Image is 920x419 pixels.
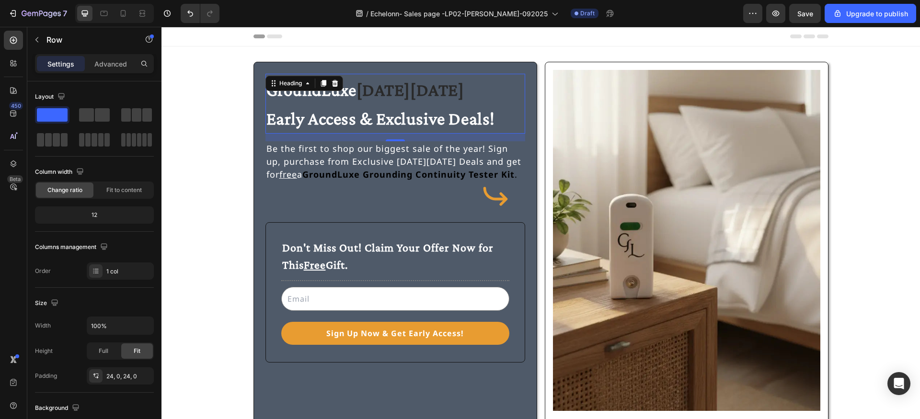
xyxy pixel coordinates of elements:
[99,347,108,355] span: Full
[370,9,548,19] span: Echelonn- Sales page -LP02-[PERSON_NAME]-092025
[116,52,142,61] div: Heading
[46,34,128,45] p: Row
[35,321,51,330] div: Width
[120,260,348,284] input: Email
[825,4,916,23] button: Upgrade to publish
[35,372,57,380] div: Padding
[105,82,334,102] span: Early Access & Exclusive Deals!
[4,4,71,23] button: 7
[87,317,153,334] input: Auto
[35,241,110,254] div: Columns management
[47,186,82,194] span: Change ratio
[797,10,813,18] span: Save
[35,166,86,179] div: Column width
[37,208,152,222] div: 12
[134,347,140,355] span: Fit
[833,9,908,19] div: Upgrade to publish
[106,372,151,381] div: 24, 0, 24, 0
[141,142,353,153] strong: GroundLuxe Grounding Continuity Tester Kit
[105,115,363,154] p: Be the first to shop our biggest sale of the year! Sign up, purchase from Exclusive [DATE][DATE] ...
[391,43,659,384] img: gempages_574793632628867871-d718dc84-84e1-41dd-ae70-058c5dbbb568.webp
[580,9,595,18] span: Draft
[106,267,151,276] div: 1 col
[120,295,348,318] button: Sign Up Now &amp; Get Early Access!
[47,59,74,69] p: Settings
[35,347,53,355] div: Height
[35,402,81,415] div: Background
[366,9,368,19] span: /
[35,297,60,310] div: Size
[195,53,303,73] strong: [DATE][DATE]
[63,8,67,19] p: 7
[789,4,821,23] button: Save
[887,372,910,395] div: Open Intercom Messenger
[7,175,23,183] div: Beta
[106,186,142,194] span: Fit to content
[94,59,127,69] p: Advanced
[181,4,219,23] div: Undo/Redo
[35,91,67,103] div: Layout
[141,142,356,153] span: .
[35,267,51,275] div: Order
[165,301,302,312] div: Sign Up Now & Get Early Access!
[142,231,164,244] u: Free
[121,212,347,247] p: Don't Miss Out! Claim Your Offer Now for This Gift.
[161,27,920,419] iframe: Design area
[118,142,136,153] u: free
[9,102,23,110] div: 450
